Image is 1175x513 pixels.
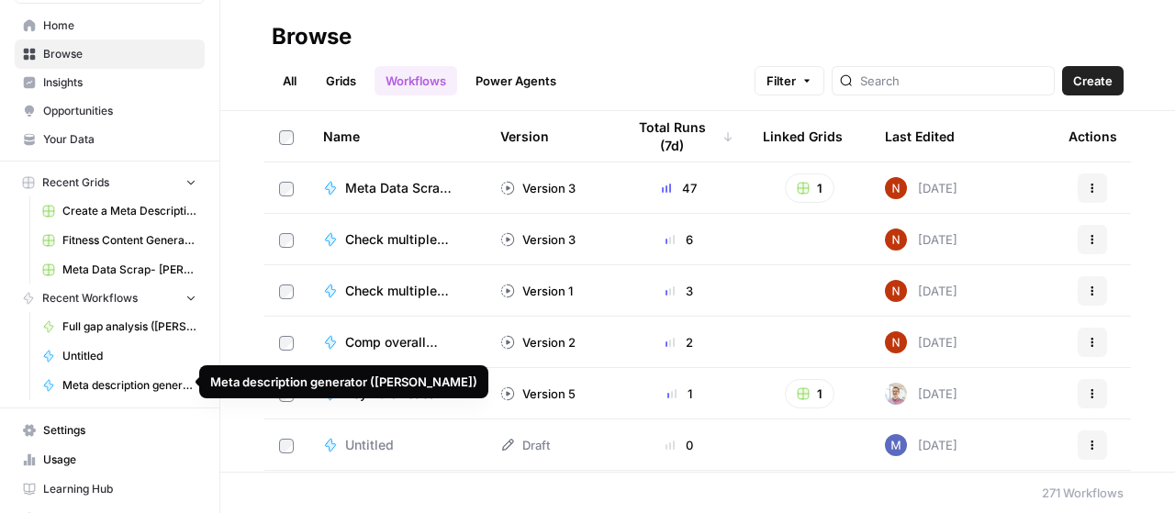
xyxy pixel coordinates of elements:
[15,474,205,504] a: Learning Hub
[345,230,456,249] span: Check multiple internal links
[43,17,196,34] span: Home
[767,72,796,90] span: Filter
[62,232,196,249] span: Fitness Content Generator ([PERSON_NAME])
[34,341,205,371] a: Untitled
[500,179,576,197] div: Version 3
[43,74,196,91] span: Insights
[15,68,205,97] a: Insights
[34,312,205,341] a: Full gap analysis ([PERSON_NAME])
[34,226,205,255] a: Fitness Content Generator ([PERSON_NAME])
[42,174,109,191] span: Recent Grids
[323,436,471,454] a: Untitled
[62,203,196,219] span: Create a Meta Description ([PERSON_NAME]
[375,66,457,95] a: Workflows
[763,111,843,162] div: Linked Grids
[464,66,567,95] a: Power Agents
[785,379,834,408] button: 1
[34,371,205,400] a: Meta description generator ([PERSON_NAME])
[345,179,456,197] span: Meta Data Scrap- Nikhar
[1062,66,1124,95] button: Create
[323,111,471,162] div: Name
[43,103,196,119] span: Opportunities
[43,452,196,468] span: Usage
[42,290,138,307] span: Recent Workflows
[210,373,477,391] div: Meta description generator ([PERSON_NAME])
[500,230,576,249] div: Version 3
[625,436,733,454] div: 0
[885,331,907,353] img: 4fp16ll1l9r167b2opck15oawpi4
[1069,111,1117,162] div: Actions
[345,436,394,454] span: Untitled
[885,177,907,199] img: 4fp16ll1l9r167b2opck15oawpi4
[500,333,576,351] div: Version 2
[500,111,549,162] div: Version
[34,255,205,284] a: Meta Data Scrap- [PERSON_NAME]
[885,434,957,456] div: [DATE]
[885,229,957,251] div: [DATE]
[15,169,205,196] button: Recent Grids
[62,377,196,394] span: Meta description generator ([PERSON_NAME])
[625,230,733,249] div: 6
[15,11,205,40] a: Home
[1042,484,1124,502] div: 271 Workflows
[34,196,205,226] a: Create a Meta Description ([PERSON_NAME]
[345,282,456,300] span: Check multiple internal links- Main
[500,436,550,454] div: Draft
[272,22,352,51] div: Browse
[885,434,907,456] img: 44xpgdoek4aob46isox8esy7kcz3
[785,173,834,203] button: 1
[43,422,196,439] span: Settings
[43,46,196,62] span: Browse
[323,179,471,197] a: Meta Data Scrap- Nikhar
[15,39,205,69] a: Browse
[625,333,733,351] div: 2
[62,318,196,335] span: Full gap analysis ([PERSON_NAME])
[885,331,957,353] div: [DATE]
[755,66,824,95] button: Filter
[885,383,907,405] img: rnewfn8ozkblbv4ke1ie5hzqeirw
[323,333,471,351] a: Comp overall Analysis
[43,481,196,497] span: Learning Hub
[15,445,205,474] a: Usage
[323,230,471,249] a: Check multiple internal links
[625,179,733,197] div: 47
[15,416,205,445] a: Settings
[345,333,456,351] span: Comp overall Analysis
[15,125,205,154] a: Your Data
[15,96,205,126] a: Opportunities
[625,111,733,162] div: Total Runs (7d)
[625,385,733,403] div: 1
[885,111,955,162] div: Last Edited
[62,262,196,278] span: Meta Data Scrap- [PERSON_NAME]
[885,280,907,302] img: 4fp16ll1l9r167b2opck15oawpi4
[500,282,573,300] div: Version 1
[625,282,733,300] div: 3
[15,284,205,312] button: Recent Workflows
[315,66,367,95] a: Grids
[500,385,576,403] div: Version 5
[272,66,308,95] a: All
[885,280,957,302] div: [DATE]
[860,72,1046,90] input: Search
[885,177,957,199] div: [DATE]
[885,383,957,405] div: [DATE]
[885,229,907,251] img: 4fp16ll1l9r167b2opck15oawpi4
[62,348,196,364] span: Untitled
[323,282,471,300] a: Check multiple internal links- Main
[1073,72,1113,90] span: Create
[43,131,196,148] span: Your Data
